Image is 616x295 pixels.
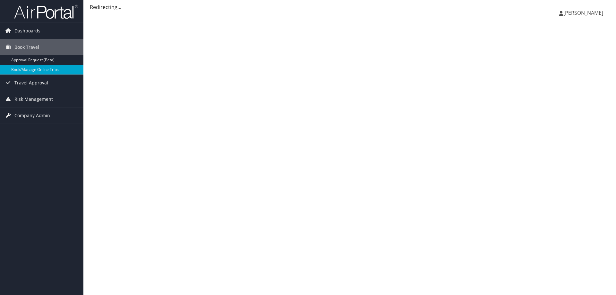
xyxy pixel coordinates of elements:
div: Redirecting... [90,3,610,11]
img: airportal-logo.png [14,4,78,19]
span: [PERSON_NAME] [563,9,603,16]
span: Dashboards [14,23,40,39]
span: Book Travel [14,39,39,55]
span: Travel Approval [14,75,48,91]
a: [PERSON_NAME] [559,3,610,22]
span: Risk Management [14,91,53,107]
span: Company Admin [14,108,50,124]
